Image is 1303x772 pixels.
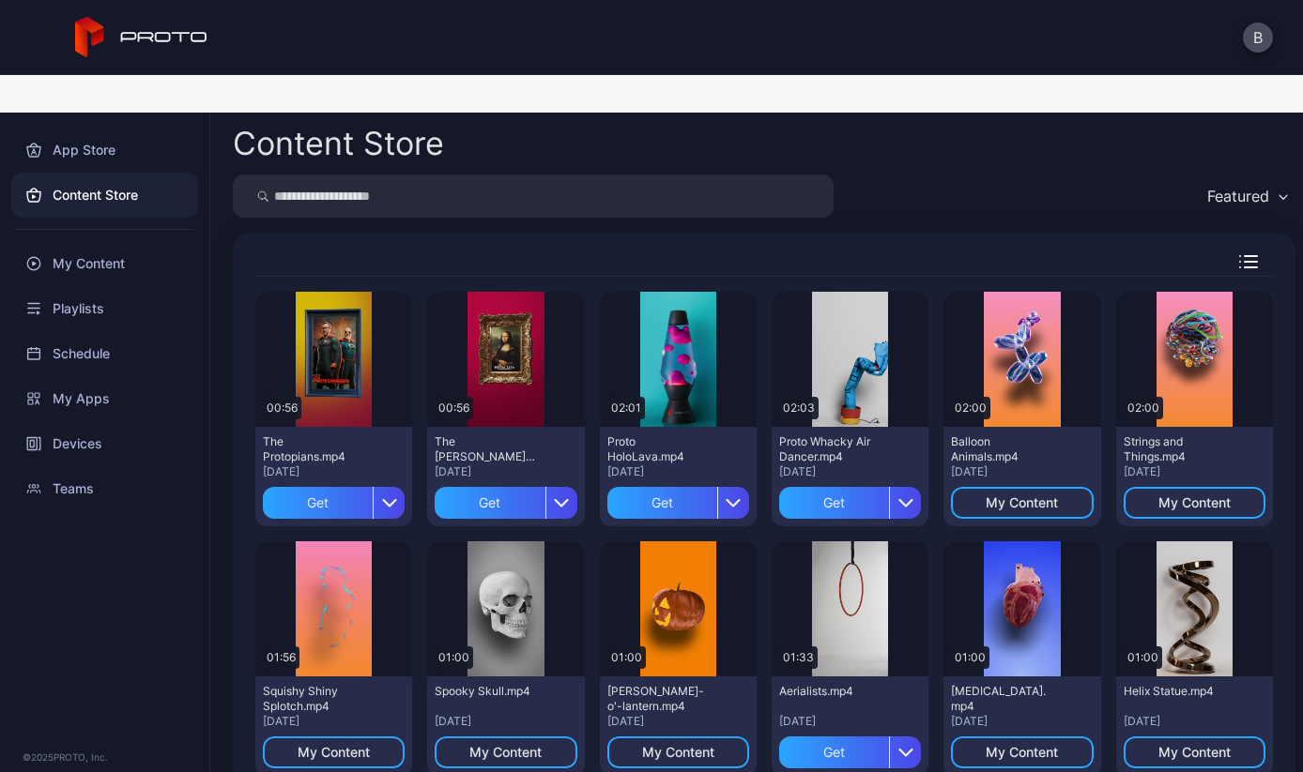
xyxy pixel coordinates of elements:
[11,421,198,466] a: Devices
[435,487,576,519] button: Get
[435,434,538,464] div: The Mona Lisa.mp4
[1158,745,1231,760] div: My Content
[951,684,1054,714] div: Human Heart.mp4
[263,684,366,714] div: Squishy Shiny Splotch.mp4
[11,331,198,376] a: Schedule
[298,745,370,760] div: My Content
[263,736,405,768] button: My Content
[1124,464,1265,479] div: [DATE]
[435,487,544,519] div: Get
[986,495,1058,510] div: My Content
[951,736,1093,768] button: My Content
[1124,714,1265,729] div: [DATE]
[1124,736,1265,768] button: My Content
[1124,434,1227,464] div: Strings and Things.mp4
[435,464,576,479] div: [DATE]
[263,487,373,519] div: Get
[11,128,198,173] a: App Store
[607,434,711,464] div: Proto HoloLava.mp4
[233,128,444,159] div: Content Store
[607,464,749,479] div: [DATE]
[11,173,198,218] a: Content Store
[951,434,1054,464] div: Balloon Animals.mp4
[1198,174,1295,218] button: Featured
[779,434,882,464] div: Proto Whacky Air Dancer.mp4
[435,714,576,729] div: [DATE]
[951,714,1093,729] div: [DATE]
[779,736,889,768] div: Get
[779,714,921,729] div: [DATE]
[263,714,405,729] div: [DATE]
[469,745,542,760] div: My Content
[11,286,198,331] a: Playlists
[642,745,714,760] div: My Content
[1158,495,1231,510] div: My Content
[435,736,576,768] button: My Content
[779,684,882,699] div: Aerialists.mp4
[607,684,711,714] div: Jack-o'-lantern.mp4
[779,487,921,519] button: Get
[1124,487,1265,519] button: My Content
[11,466,198,511] a: Teams
[951,487,1093,519] button: My Content
[779,464,921,479] div: [DATE]
[607,714,749,729] div: [DATE]
[607,487,749,519] button: Get
[11,376,198,421] a: My Apps
[1207,187,1269,205] div: Featured
[23,749,187,764] div: © 2025 PROTO, Inc.
[951,464,1093,479] div: [DATE]
[986,745,1058,760] div: My Content
[607,487,717,519] div: Get
[435,684,538,699] div: Spooky Skull.mp4
[11,241,198,286] a: My Content
[779,487,889,519] div: Get
[607,736,749,768] button: My Content
[779,736,921,768] button: Get
[1124,684,1227,699] div: Helix Statue.mp4
[263,434,366,464] div: The Protopians.mp4
[263,487,405,519] button: Get
[1243,23,1273,53] button: B
[263,464,405,479] div: [DATE]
